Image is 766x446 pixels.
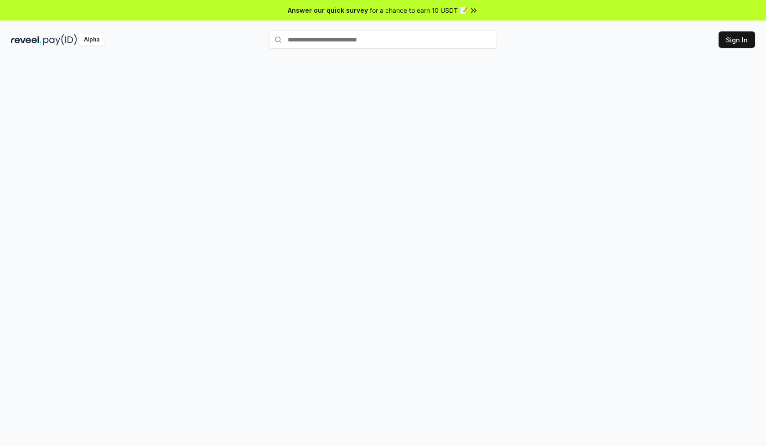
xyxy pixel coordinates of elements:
[288,5,368,15] span: Answer our quick survey
[43,34,77,46] img: pay_id
[719,31,755,48] button: Sign In
[370,5,467,15] span: for a chance to earn 10 USDT 📝
[79,34,104,46] div: Alpha
[11,34,41,46] img: reveel_dark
